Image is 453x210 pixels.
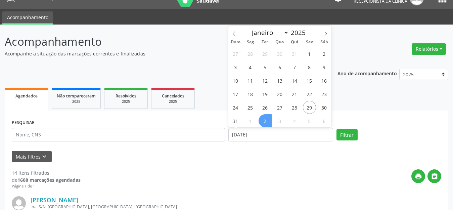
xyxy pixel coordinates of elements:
p: Acompanhamento [5,33,315,50]
span: Agosto 21, 2025 [288,87,301,100]
span: Agosto 18, 2025 [244,87,257,100]
div: Página 1 de 1 [12,183,81,189]
span: Cancelados [162,93,184,99]
span: Agendados [15,93,38,99]
span: Agosto 28, 2025 [288,101,301,114]
span: Julho 31, 2025 [288,47,301,60]
span: Agosto 3, 2025 [229,60,242,74]
div: 14 itens filtrados [12,169,81,176]
span: Dom [228,40,243,44]
span: Julho 30, 2025 [273,47,286,60]
button: print [411,169,425,183]
span: Agosto 8, 2025 [303,60,316,74]
p: Ano de acompanhamento [337,69,397,77]
span: Sáb [317,40,331,44]
input: Year [289,28,311,37]
button: Filtrar [336,129,358,140]
span: Agosto 30, 2025 [318,101,331,114]
input: Selecione um intervalo [228,128,333,141]
span: Julho 27, 2025 [229,47,242,60]
span: Agosto 15, 2025 [303,74,316,87]
div: 2025 [57,99,96,104]
a: Acompanhamento [2,11,53,25]
span: Seg [243,40,258,44]
span: Agosto 16, 2025 [318,74,331,87]
i:  [431,173,438,180]
p: Acompanhe a situação das marcações correntes e finalizadas [5,50,315,57]
i: keyboard_arrow_down [41,153,48,160]
span: Agosto 9, 2025 [318,60,331,74]
span: Setembro 6, 2025 [318,114,331,127]
select: Month [249,28,289,37]
span: Agosto 17, 2025 [229,87,242,100]
span: Setembro 3, 2025 [273,114,286,127]
span: Agosto 25, 2025 [244,101,257,114]
span: Agosto 12, 2025 [259,74,272,87]
span: Agosto 7, 2025 [288,60,301,74]
span: Setembro 5, 2025 [303,114,316,127]
span: Não compareceram [57,93,96,99]
span: Qua [272,40,287,44]
i: print [415,173,422,180]
span: Julho 28, 2025 [244,47,257,60]
div: ipa, S/N, [GEOGRAPHIC_DATA], [GEOGRAPHIC_DATA] - [GEOGRAPHIC_DATA] [31,204,341,210]
span: Agosto 31, 2025 [229,114,242,127]
button: Relatórios [412,43,446,55]
span: Agosto 13, 2025 [273,74,286,87]
span: Setembro 4, 2025 [288,114,301,127]
div: 2025 [156,99,190,104]
span: Agosto 6, 2025 [273,60,286,74]
span: Agosto 10, 2025 [229,74,242,87]
button:  [427,169,441,183]
span: Agosto 26, 2025 [259,101,272,114]
span: Agosto 2, 2025 [318,47,331,60]
span: Agosto 14, 2025 [288,74,301,87]
span: Setembro 1, 2025 [244,114,257,127]
span: Agosto 20, 2025 [273,87,286,100]
input: Nome, CNS [12,128,225,141]
span: Sex [302,40,317,44]
label: PESQUISAR [12,118,35,128]
span: Ter [258,40,272,44]
div: 2025 [109,99,143,104]
div: de [12,176,81,183]
span: Agosto 1, 2025 [303,47,316,60]
span: Agosto 27, 2025 [273,101,286,114]
button: Mais filtroskeyboard_arrow_down [12,151,52,163]
span: Agosto 24, 2025 [229,101,242,114]
span: Agosto 22, 2025 [303,87,316,100]
strong: 1608 marcações agendadas [17,177,81,183]
span: Agosto 19, 2025 [259,87,272,100]
span: Julho 29, 2025 [259,47,272,60]
span: Agosto 4, 2025 [244,60,257,74]
span: Agosto 23, 2025 [318,87,331,100]
span: Agosto 29, 2025 [303,101,316,114]
a: [PERSON_NAME] [31,196,78,204]
span: Resolvidos [116,93,136,99]
span: Agosto 11, 2025 [244,74,257,87]
span: Qui [287,40,302,44]
span: Setembro 2, 2025 [259,114,272,127]
span: Agosto 5, 2025 [259,60,272,74]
